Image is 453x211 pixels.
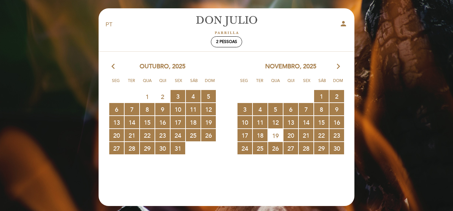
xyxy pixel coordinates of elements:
span: Sex [172,77,185,90]
span: 21 [299,129,313,141]
span: 20 [283,129,298,141]
span: 27 [109,142,124,154]
span: 4 [253,103,267,115]
span: Qua [141,77,154,90]
span: 10 [237,116,252,128]
span: 10 [171,103,185,115]
i: arrow_forward_ios [335,62,341,71]
span: 12 [268,116,283,128]
span: 25 [186,129,201,141]
span: 2 [329,90,344,102]
span: Sáb [316,77,329,90]
span: 11 [186,103,201,115]
span: 18 [253,129,267,141]
span: Seg [237,77,251,90]
span: 4 [186,90,201,102]
span: Sáb [188,77,201,90]
button: person [339,20,347,30]
span: 26 [201,129,216,141]
span: 5 [268,103,283,115]
span: 30 [155,142,170,154]
span: 2 pessoas [216,39,237,44]
span: 11 [253,116,267,128]
span: 22 [140,129,155,141]
span: 9 [155,103,170,115]
span: Sex [300,77,313,90]
span: Seg [109,77,123,90]
i: person [339,20,347,28]
span: Qui [284,77,298,90]
span: 14 [125,116,139,128]
span: 16 [155,116,170,128]
span: Dom [203,77,217,90]
span: 17 [171,116,185,128]
span: 7 [299,103,313,115]
span: 23 [155,129,170,141]
span: 17 [237,129,252,141]
span: Dom [331,77,345,90]
span: novembro, 2025 [265,62,316,71]
span: 2 [155,90,170,103]
span: 9 [329,103,344,115]
span: 7 [125,103,139,115]
span: 18 [186,116,201,128]
span: 22 [314,129,329,141]
span: 29 [140,142,155,154]
span: 24 [171,129,185,141]
span: 13 [283,116,298,128]
span: 24 [237,142,252,154]
span: 23 [329,129,344,141]
span: 29 [314,142,329,154]
span: 20 [109,129,124,141]
span: 12 [201,103,216,115]
span: 30 [329,142,344,154]
span: 3 [171,90,185,102]
span: 27 [283,142,298,154]
span: Qui [156,77,170,90]
i: arrow_back_ios [112,62,118,71]
span: 15 [140,116,155,128]
span: 21 [125,129,139,141]
span: 28 [125,142,139,154]
span: 3 [237,103,252,115]
span: 8 [140,103,155,115]
span: 1 [140,90,155,103]
span: 8 [314,103,329,115]
span: 28 [299,142,313,154]
span: Ter [253,77,266,90]
span: 15 [314,116,329,128]
span: 25 [253,142,267,154]
span: outubro, 2025 [140,62,186,71]
a: [PERSON_NAME] [185,16,268,34]
span: 31 [171,142,185,154]
span: 1 [314,90,329,102]
span: 5 [201,90,216,102]
span: 16 [329,116,344,128]
span: 19 [268,129,283,142]
span: 6 [109,103,124,115]
span: 6 [283,103,298,115]
span: 14 [299,116,313,128]
span: 26 [268,142,283,154]
span: Ter [125,77,138,90]
span: 19 [201,116,216,128]
span: Qua [269,77,282,90]
span: 13 [109,116,124,128]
